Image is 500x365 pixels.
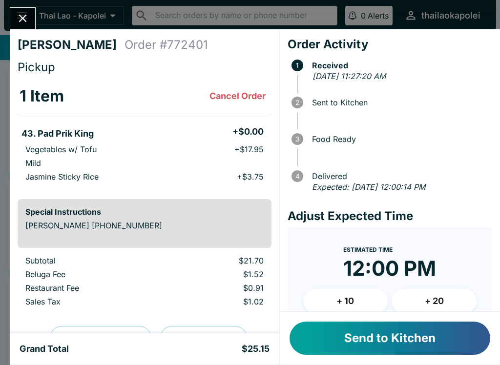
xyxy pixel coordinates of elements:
[18,79,271,191] table: orders table
[25,297,155,306] p: Sales Tax
[312,182,425,192] em: Expected: [DATE] 12:00:14 PM
[25,144,97,154] p: Vegetables w/ Tofu
[20,343,69,355] h5: Grand Total
[343,246,393,253] span: Estimated Time
[307,172,492,181] span: Delivered
[307,135,492,143] span: Food Ready
[242,343,270,355] h5: $25.15
[25,172,99,182] p: Jasmine Sticky Rice
[18,60,55,74] span: Pickup
[312,71,386,81] em: [DATE] 11:27:20 AM
[170,283,263,293] p: $0.91
[296,61,299,69] text: 1
[21,128,94,140] h5: 43. Pad Prik King
[10,8,35,29] button: Close
[170,256,263,265] p: $21.70
[288,37,492,52] h4: Order Activity
[25,207,264,217] h6: Special Instructions
[170,297,263,306] p: $1.02
[234,144,264,154] p: + $17.95
[18,38,125,52] h4: [PERSON_NAME]
[288,209,492,223] h4: Adjust Expected Time
[160,326,248,351] button: Print Receipt
[290,322,490,355] button: Send to Kitchen
[206,86,270,106] button: Cancel Order
[18,256,271,310] table: orders table
[303,289,388,313] button: + 10
[25,221,264,230] p: [PERSON_NAME] [PHONE_NUMBER]
[170,269,263,279] p: $1.52
[20,86,64,106] h3: 1 Item
[343,256,436,281] time: 12:00 PM
[295,172,299,180] text: 4
[237,172,264,182] p: + $3.75
[295,99,299,106] text: 2
[295,135,299,143] text: 3
[25,158,41,168] p: Mild
[307,98,492,107] span: Sent to Kitchen
[25,283,155,293] p: Restaurant Fee
[392,289,477,313] button: + 20
[232,126,264,138] h5: + $0.00
[25,269,155,279] p: Beluga Fee
[125,38,208,52] h4: Order # 772401
[25,256,155,265] p: Subtotal
[307,61,492,70] span: Received
[49,326,152,351] button: Preview Receipt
